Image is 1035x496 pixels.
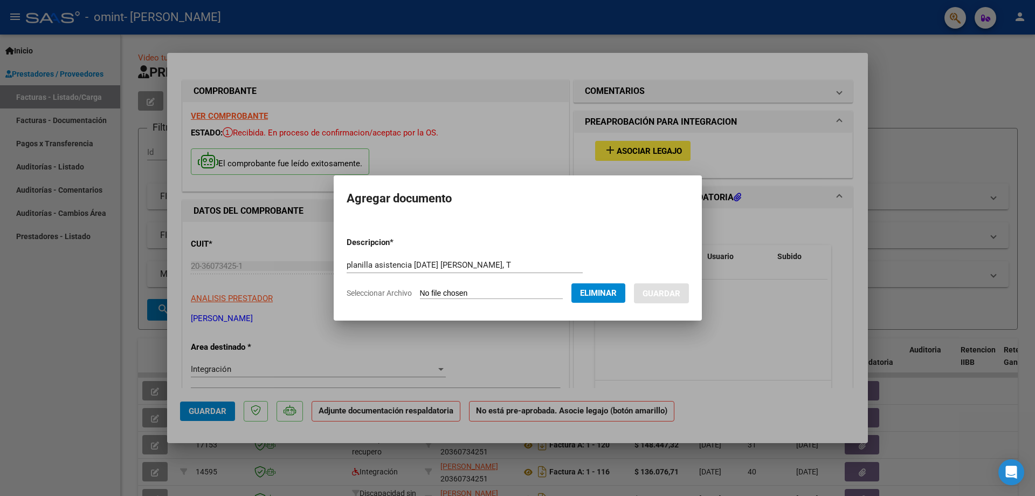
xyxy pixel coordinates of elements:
[634,283,689,303] button: Guardar
[643,289,680,298] span: Guardar
[580,288,617,298] span: Eliminar
[347,289,412,297] span: Seleccionar Archivo
[571,283,625,303] button: Eliminar
[347,188,689,209] h2: Agregar documento
[347,236,450,249] p: Descripcion
[998,459,1024,485] div: Open Intercom Messenger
